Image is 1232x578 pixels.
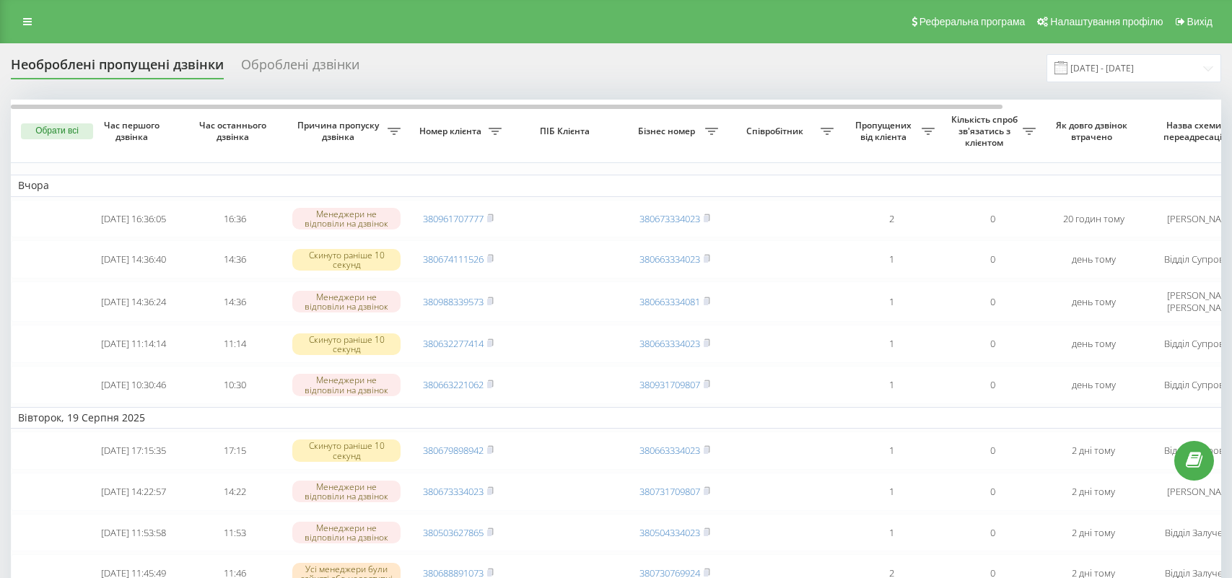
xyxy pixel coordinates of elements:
[639,526,700,539] a: 380504334023
[1050,16,1163,27] span: Налаштування профілю
[841,240,942,279] td: 1
[292,481,401,502] div: Менеджери не відповіли на дзвінок
[1043,473,1144,511] td: 2 дні тому
[841,514,942,552] td: 1
[639,295,700,308] a: 380663334081
[184,281,285,322] td: 14:36
[184,432,285,470] td: 17:15
[83,200,184,238] td: [DATE] 16:36:05
[841,432,942,470] td: 1
[942,514,1043,552] td: 0
[1043,281,1144,322] td: день тому
[942,432,1043,470] td: 0
[919,16,1026,27] span: Реферальна програма
[423,378,484,391] a: 380663221062
[521,126,612,137] span: ПІБ Клієнта
[639,212,700,225] a: 380673334023
[184,473,285,511] td: 14:22
[95,120,172,142] span: Час першого дзвінка
[184,240,285,279] td: 14:36
[1043,514,1144,552] td: 2 дні тому
[83,325,184,363] td: [DATE] 11:14:14
[83,473,184,511] td: [DATE] 14:22:57
[83,432,184,470] td: [DATE] 17:15:35
[942,366,1043,404] td: 0
[1043,240,1144,279] td: день тому
[1043,432,1144,470] td: 2 дні тому
[83,240,184,279] td: [DATE] 14:36:40
[1043,366,1144,404] td: день тому
[423,212,484,225] a: 380961707777
[292,374,401,395] div: Менеджери не відповіли на дзвінок
[292,291,401,312] div: Менеджери не відповіли на дзвінок
[423,295,484,308] a: 380988339573
[83,366,184,404] td: [DATE] 10:30:46
[949,114,1023,148] span: Кількість спроб зв'язатись з клієнтом
[184,325,285,363] td: 11:14
[415,126,489,137] span: Номер клієнта
[423,526,484,539] a: 380503627865
[639,444,700,457] a: 380663334023
[21,123,93,139] button: Обрати всі
[942,473,1043,511] td: 0
[848,120,922,142] span: Пропущених від клієнта
[942,325,1043,363] td: 0
[83,514,184,552] td: [DATE] 11:53:58
[639,378,700,391] a: 380931709807
[292,439,401,461] div: Скинуто раніше 10 секунд
[292,120,388,142] span: Причина пропуску дзвінка
[841,325,942,363] td: 1
[292,249,401,271] div: Скинуто раніше 10 секунд
[196,120,274,142] span: Час останнього дзвінка
[184,200,285,238] td: 16:36
[184,514,285,552] td: 11:53
[841,473,942,511] td: 1
[11,57,224,79] div: Необроблені пропущені дзвінки
[1054,120,1132,142] span: Як довго дзвінок втрачено
[83,281,184,322] td: [DATE] 14:36:24
[423,337,484,350] a: 380632277414
[841,366,942,404] td: 1
[639,337,700,350] a: 380663334023
[733,126,821,137] span: Співробітник
[1043,325,1144,363] td: день тому
[292,208,401,229] div: Менеджери не відповіли на дзвінок
[423,444,484,457] a: 380679898942
[292,333,401,355] div: Скинуто раніше 10 секунд
[423,485,484,498] a: 380673334023
[841,200,942,238] td: 2
[632,126,705,137] span: Бізнес номер
[841,281,942,322] td: 1
[292,522,401,543] div: Менеджери не відповіли на дзвінок
[942,281,1043,322] td: 0
[639,253,700,266] a: 380663334023
[184,366,285,404] td: 10:30
[423,253,484,266] a: 380674111526
[942,200,1043,238] td: 0
[241,57,359,79] div: Оброблені дзвінки
[942,240,1043,279] td: 0
[1187,16,1213,27] span: Вихід
[639,485,700,498] a: 380731709807
[1043,200,1144,238] td: 20 годин тому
